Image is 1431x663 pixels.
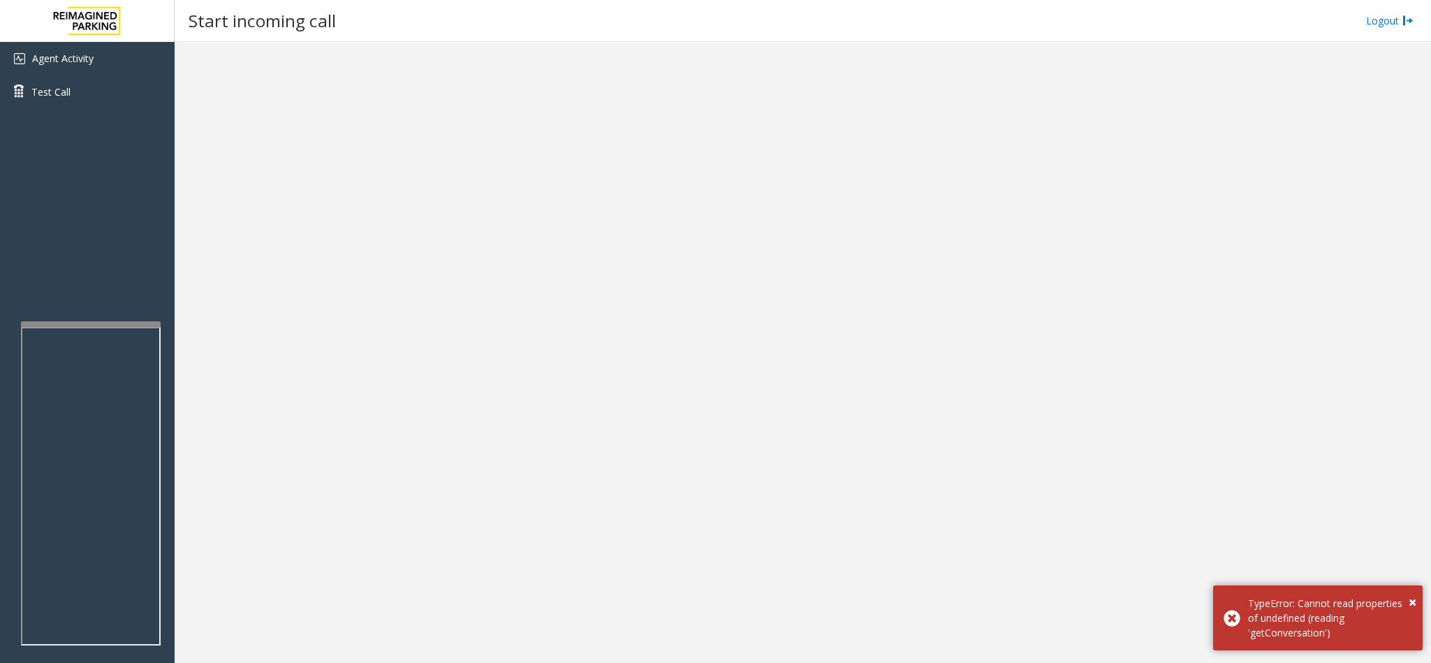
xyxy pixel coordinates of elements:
[1409,592,1416,611] span: ×
[32,52,94,65] span: Agent Activity
[1366,13,1414,28] a: Logout
[14,53,25,64] img: 'icon'
[182,3,343,38] h3: Start incoming call
[1402,13,1414,28] img: logout
[1248,596,1412,640] div: TypeError: Cannot read properties of undefined (reading 'getConversation')
[1409,592,1416,613] button: Close
[31,85,71,99] span: Test Call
